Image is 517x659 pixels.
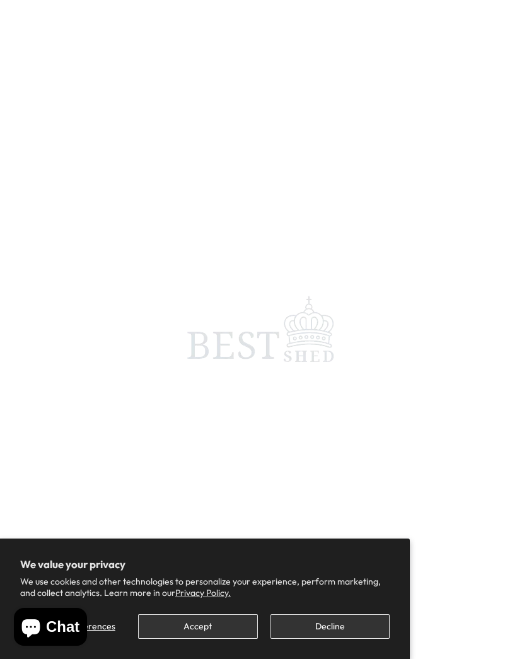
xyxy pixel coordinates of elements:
button: Decline [270,614,390,639]
p: We use cookies and other technologies to personalize your experience, perform marketing, and coll... [20,576,390,598]
inbox-online-store-chat: Shopify online store chat [10,608,91,649]
a: Privacy Policy. [175,587,231,598]
button: Accept [138,614,257,639]
h2: We value your privacy [20,559,390,570]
